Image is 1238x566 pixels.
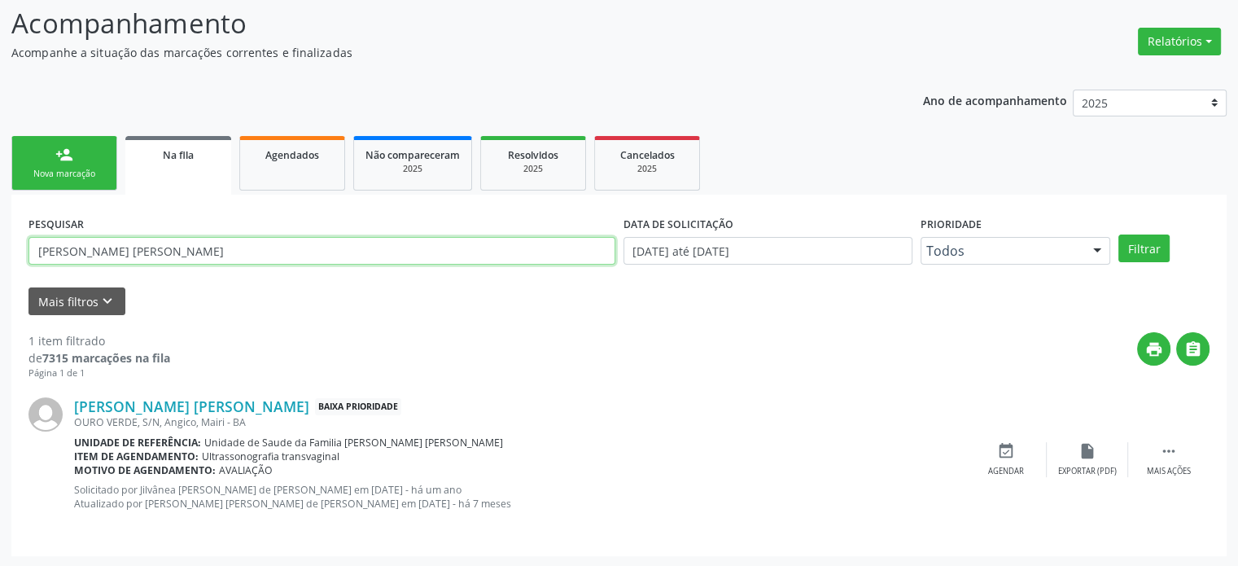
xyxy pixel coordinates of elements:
[1137,332,1170,366] button: print
[74,463,216,477] b: Motivo de agendamento:
[1145,340,1163,358] i: print
[42,350,170,366] strong: 7315 marcações na fila
[219,463,273,477] span: AVALIAÇÃO
[11,3,862,44] p: Acompanhamento
[28,349,170,366] div: de
[1078,442,1096,460] i: insert_drive_file
[163,148,194,162] span: Na fila
[202,450,339,463] span: Ultrassonografia transvaginal
[28,397,63,432] img: img
[365,163,460,175] div: 2025
[1147,466,1191,477] div: Mais ações
[74,483,965,511] p: Solicitado por Jilvânea [PERSON_NAME] de [PERSON_NAME] em [DATE] - há um ano Atualizado por [PERS...
[365,148,460,162] span: Não compareceram
[28,237,615,265] input: Nome, CNS
[1176,332,1210,366] button: 
[1184,340,1202,358] i: 
[923,90,1067,110] p: Ano de acompanhamento
[623,212,733,237] label: DATA DE SOLICITAÇÃO
[997,442,1015,460] i: event_available
[315,398,401,415] span: Baixa Prioridade
[1160,442,1178,460] i: 
[74,397,309,415] a: [PERSON_NAME] [PERSON_NAME]
[74,415,965,429] div: OURO VERDE, S/N, Angico, Mairi - BA
[508,148,558,162] span: Resolvidos
[74,450,199,463] b: Item de agendamento:
[265,148,319,162] span: Agendados
[1118,235,1170,262] button: Filtrar
[28,332,170,349] div: 1 item filtrado
[24,168,105,180] div: Nova marcação
[98,292,116,310] i: keyboard_arrow_down
[492,163,574,175] div: 2025
[926,243,1078,259] span: Todos
[28,366,170,380] div: Página 1 de 1
[55,146,73,164] div: person_add
[623,237,912,265] input: Selecione um intervalo
[204,436,503,450] span: Unidade de Saude da Familia [PERSON_NAME] [PERSON_NAME]
[74,436,201,450] b: Unidade de referência:
[1058,466,1117,477] div: Exportar (PDF)
[921,212,982,237] label: Prioridade
[620,148,675,162] span: Cancelados
[11,44,862,61] p: Acompanhe a situação das marcações correntes e finalizadas
[1138,28,1221,55] button: Relatórios
[988,466,1024,477] div: Agendar
[606,163,688,175] div: 2025
[28,212,84,237] label: PESQUISAR
[28,287,125,316] button: Mais filtroskeyboard_arrow_down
